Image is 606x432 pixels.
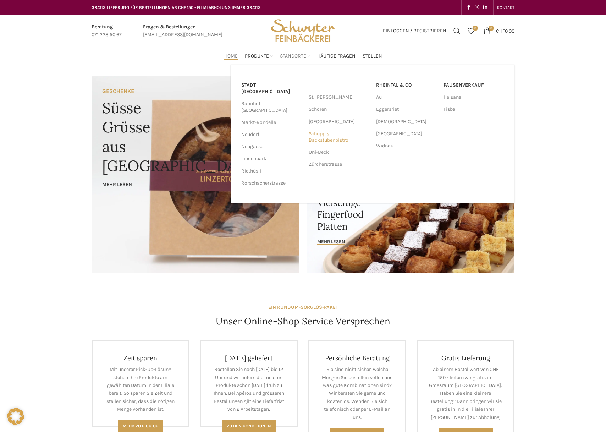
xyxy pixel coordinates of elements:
[494,0,518,15] div: Secondary navigation
[268,304,338,310] strong: EIN RUNDUM-SORGLOS-PAKET
[92,76,299,273] a: Banner link
[123,423,158,428] span: Mehr zu Pick-Up
[212,366,286,413] p: Bestellen Sie noch [DATE] bis 12 Uhr und wir liefern die meisten Produkte schon [DATE] früh zu Ih...
[309,91,369,103] a: St. [PERSON_NAME]
[450,24,464,38] a: Suchen
[216,315,390,328] h4: Unser Online-Shop Service Versprechen
[496,28,505,34] span: CHF
[92,23,122,39] a: Infobox link
[376,103,436,115] a: Eggersriet
[268,15,338,47] img: Bäckerei Schwyter
[444,103,504,115] a: Fisba
[241,98,302,116] a: Bahnhof [GEOGRAPHIC_DATA]
[379,24,450,38] a: Einloggen / Registrieren
[376,128,436,140] a: [GEOGRAPHIC_DATA]
[481,2,490,12] a: Linkedin social link
[464,24,478,38] div: Meine Wunschliste
[309,128,369,146] a: Schuppis Backstubenbistro
[317,49,356,63] a: Häufige Fragen
[363,49,382,63] a: Stellen
[480,24,518,38] a: 0 CHF0.00
[444,79,504,91] a: Pausenverkauf
[320,354,395,362] h4: Persönliche Beratung
[224,49,238,63] a: Home
[473,2,481,12] a: Instagram social link
[212,354,286,362] h4: [DATE] geliefert
[143,23,222,39] a: Infobox link
[309,146,369,158] a: Uni-Beck
[309,158,369,170] a: Zürcherstrasse
[465,2,473,12] a: Facebook social link
[444,91,504,103] a: Helsana
[376,140,436,152] a: Widnau
[489,26,494,31] span: 0
[241,153,302,165] a: Lindenpark
[473,26,478,31] span: 0
[317,53,356,60] span: Häufige Fragen
[245,49,273,63] a: Produkte
[376,79,436,91] a: RHEINTAL & CO
[309,103,369,115] a: Schoren
[280,49,310,63] a: Standorte
[497,0,514,15] a: KONTAKT
[363,53,382,60] span: Stellen
[88,49,518,63] div: Main navigation
[496,28,514,34] bdi: 0.00
[241,165,302,177] a: Riethüsli
[429,354,503,362] h4: Gratis Lieferung
[241,116,302,128] a: Markt-Rondelle
[227,423,271,428] span: Zu den Konditionen
[241,128,302,141] a: Neudorf
[103,366,178,413] p: Mit unserer Pick-Up-Lösung stehen Ihre Produkte am gewählten Datum in der Filiale bereit. So spar...
[241,141,302,153] a: Neugasse
[268,27,338,33] a: Site logo
[376,116,436,128] a: [DEMOGRAPHIC_DATA]
[241,79,302,98] a: Stadt [GEOGRAPHIC_DATA]
[320,366,395,421] p: Sie sind nicht sicher, welche Mengen Sie bestellen sollen und was gute Kombinationen sind? Wir be...
[245,53,269,60] span: Produkte
[224,53,238,60] span: Home
[92,5,261,10] span: GRATIS LIEFERUNG FÜR BESTELLUNGEN AB CHF 150 - FILIALABHOLUNG IMMER GRATIS
[464,24,478,38] a: 0
[383,28,446,33] span: Einloggen / Registrieren
[280,53,306,60] span: Standorte
[429,366,503,421] p: Ab einem Bestellwert von CHF 150.- liefern wir gratis im Grossraum [GEOGRAPHIC_DATA]. Haben Sie e...
[376,91,436,103] a: Au
[307,174,514,273] a: Banner link
[497,5,514,10] span: KONTAKT
[309,116,369,128] a: [GEOGRAPHIC_DATA]
[103,354,178,362] h4: Zeit sparen
[241,177,302,189] a: Rorschacherstrasse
